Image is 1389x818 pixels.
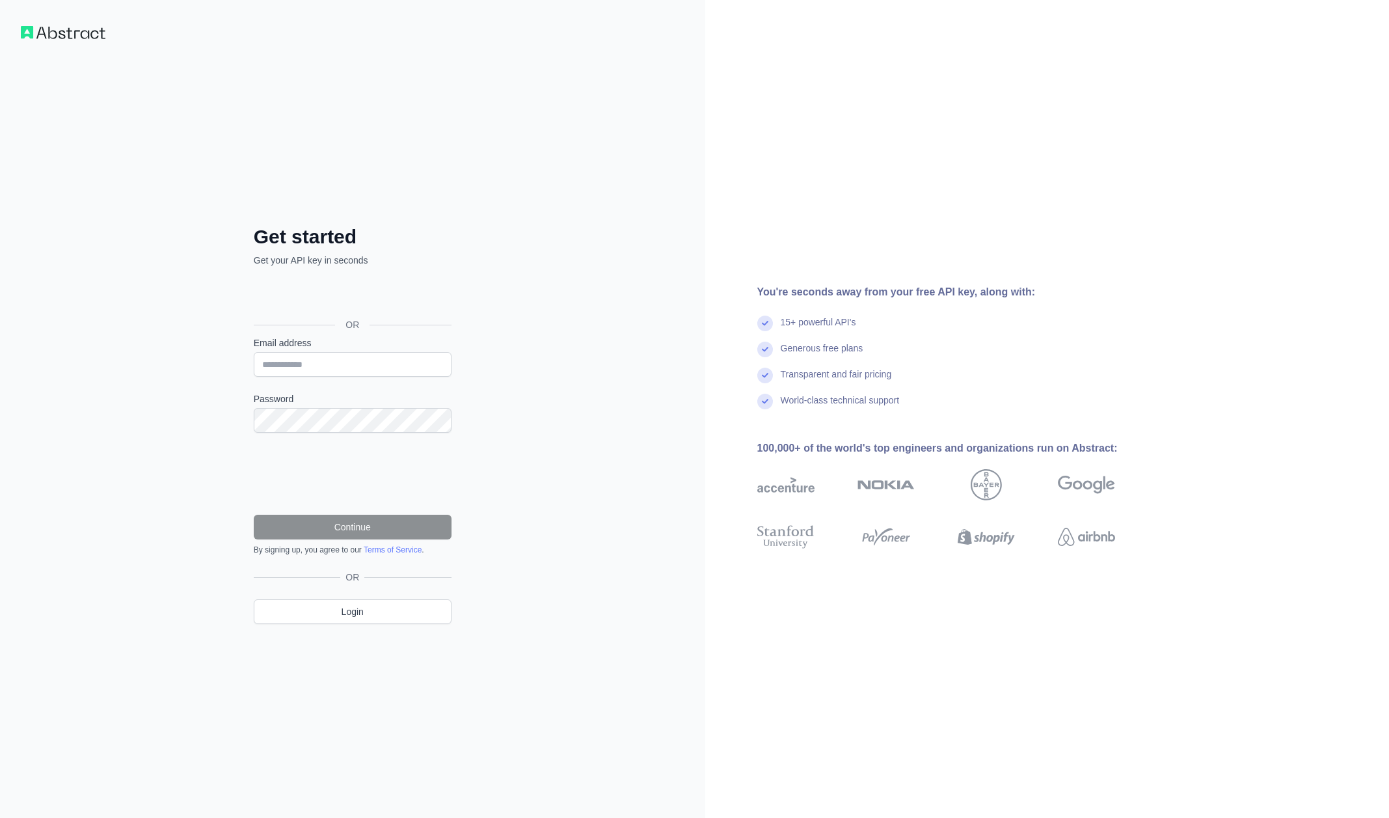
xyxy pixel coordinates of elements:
[335,318,370,331] span: OR
[757,441,1157,456] div: 100,000+ of the world's top engineers and organizations run on Abstract:
[781,394,900,420] div: World-class technical support
[757,342,773,357] img: check mark
[781,342,863,368] div: Generous free plans
[254,225,452,249] h2: Get started
[364,545,422,554] a: Terms of Service
[254,392,452,405] label: Password
[1058,469,1115,500] img: google
[757,469,815,500] img: accenture
[958,523,1015,551] img: shopify
[254,599,452,624] a: Login
[757,368,773,383] img: check mark
[254,545,452,555] div: By signing up, you agree to our .
[971,469,1002,500] img: bayer
[247,281,455,310] iframe: Sign in with Google Button
[254,336,452,349] label: Email address
[757,316,773,331] img: check mark
[781,316,856,342] div: 15+ powerful API's
[857,523,915,551] img: payoneer
[1058,523,1115,551] img: airbnb
[254,448,452,499] iframe: reCAPTCHA
[781,368,892,394] div: Transparent and fair pricing
[757,284,1157,300] div: You're seconds away from your free API key, along with:
[254,515,452,539] button: Continue
[757,523,815,551] img: stanford university
[340,571,364,584] span: OR
[254,281,449,310] div: Sign in with Google. Opens in new tab
[857,469,915,500] img: nokia
[254,254,452,267] p: Get your API key in seconds
[757,394,773,409] img: check mark
[21,26,105,39] img: Workflow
